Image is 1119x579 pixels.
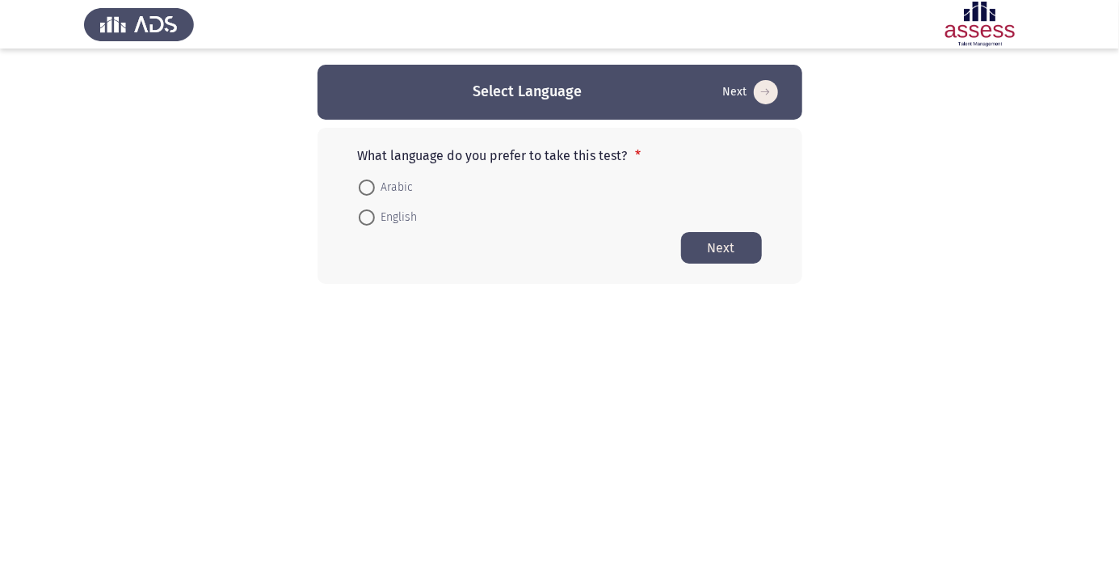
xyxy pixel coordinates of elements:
[681,232,762,264] button: Start assessment
[375,178,414,197] span: Arabic
[718,79,783,105] button: Start assessment
[925,2,1035,47] img: Assessment logo of ASSESS Focus Assessment (A+B) Ibn Sina
[84,2,194,47] img: Assess Talent Management logo
[375,208,418,227] span: English
[358,148,762,163] p: What language do you prefer to take this test?
[473,82,582,102] h3: Select Language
